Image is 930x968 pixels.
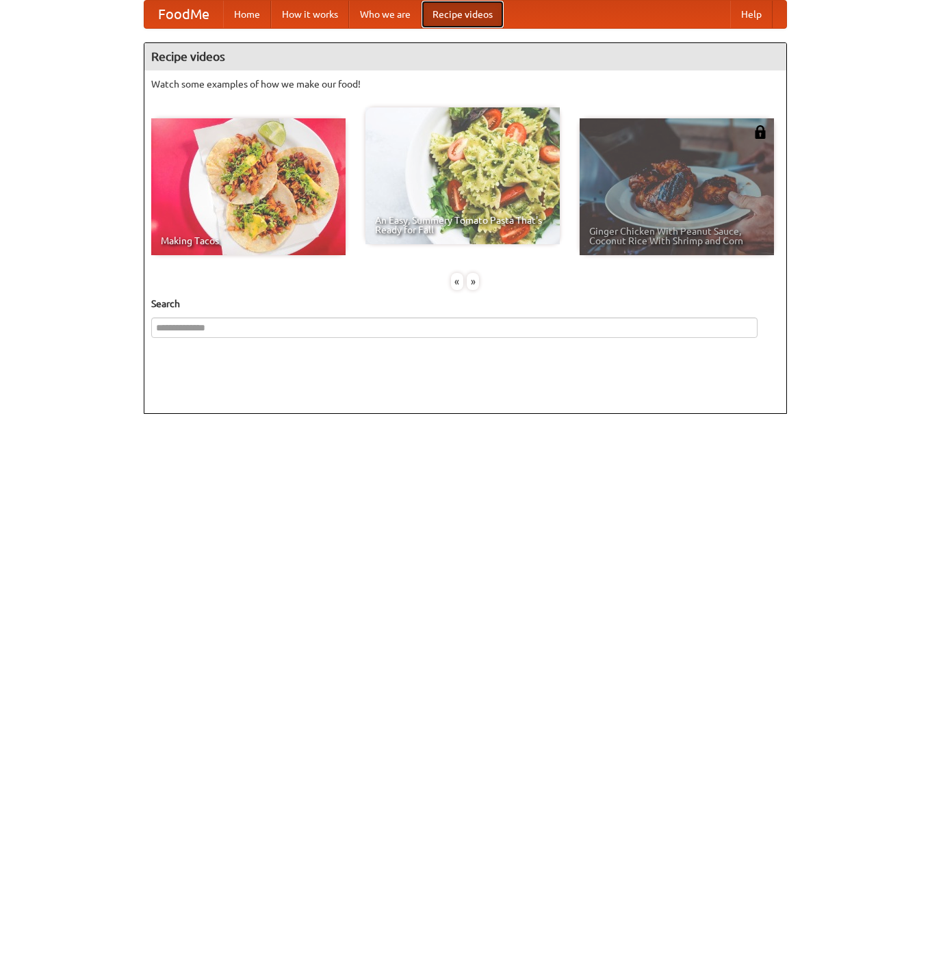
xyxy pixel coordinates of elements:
a: Home [223,1,271,28]
span: Making Tacos [161,236,336,246]
a: Recipe videos [422,1,504,28]
h4: Recipe videos [144,43,786,70]
div: » [467,273,479,290]
div: « [451,273,463,290]
a: Who we are [349,1,422,28]
span: An Easy, Summery Tomato Pasta That's Ready for Fall [375,215,550,235]
a: An Easy, Summery Tomato Pasta That's Ready for Fall [365,107,560,244]
a: FoodMe [144,1,223,28]
h5: Search [151,297,779,311]
img: 483408.png [753,125,767,139]
a: Making Tacos [151,118,346,255]
a: How it works [271,1,349,28]
a: Help [730,1,773,28]
p: Watch some examples of how we make our food! [151,77,779,91]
